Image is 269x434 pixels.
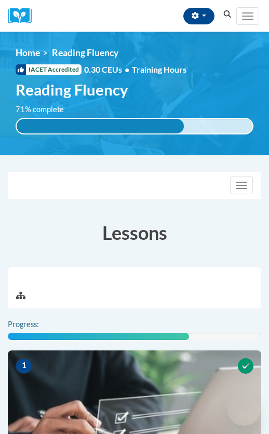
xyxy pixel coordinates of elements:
[8,220,261,246] h3: Lessons
[52,47,118,58] span: Reading Fluency
[16,47,40,58] a: Home
[220,8,235,21] button: Search
[84,64,132,75] span: 0.30 CEUs
[16,80,128,99] span: Reading Fluency
[16,64,82,75] span: IACET Accredited
[227,392,261,426] iframe: Button to launch messaging window
[17,119,184,133] div: 71% complete
[132,64,186,74] span: Training Hours
[16,104,75,115] label: 71% complete
[8,8,39,24] a: Cox Campus
[8,8,39,24] img: Logo brand
[125,64,129,74] span: •
[8,319,68,330] label: Progress:
[16,358,32,374] span: 1
[183,8,214,24] button: Account Settings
